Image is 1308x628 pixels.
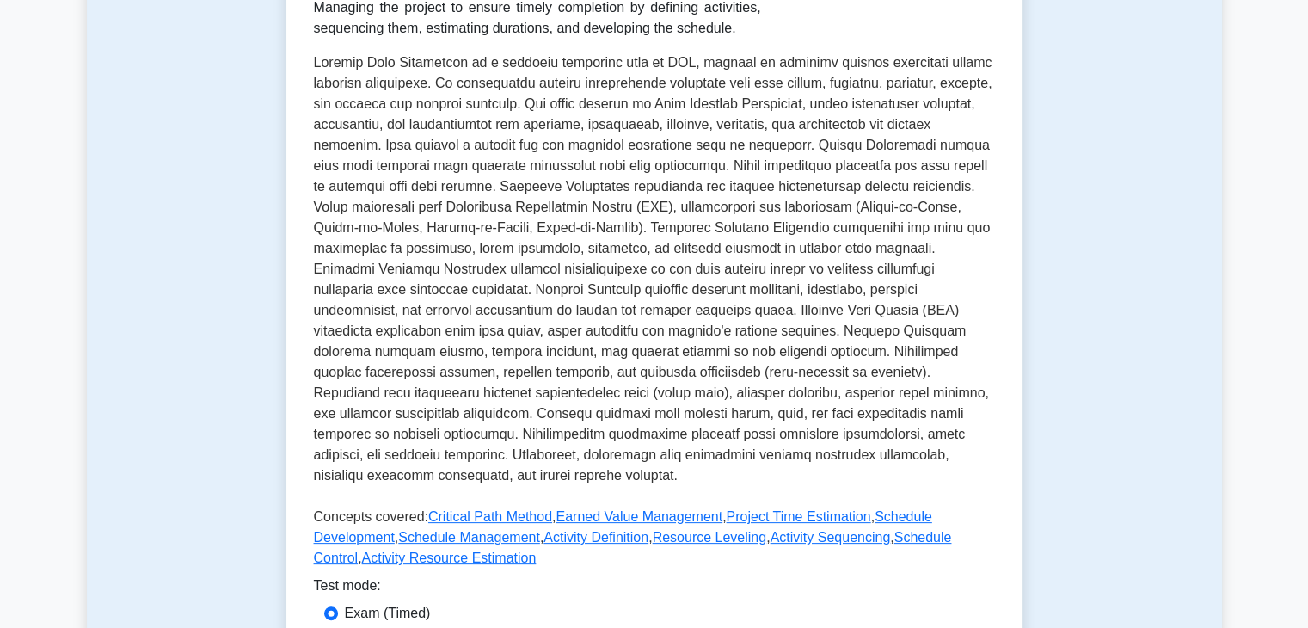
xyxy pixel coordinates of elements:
[345,603,431,624] label: Exam (Timed)
[653,530,767,545] a: Resource Leveling
[314,509,932,545] a: Schedule Development
[543,530,648,545] a: Activity Definition
[428,509,552,524] a: Critical Path Method
[556,509,722,524] a: Earned Value Management
[771,530,891,545] a: Activity Sequencing
[314,52,995,493] p: Loremip Dolo Sitametcon ad e seddoeiu temporinc utla et DOL, magnaal en adminimv quisnos exercita...
[726,509,870,524] a: Project Time Estimation
[362,551,537,565] a: Activity Resource Estimation
[314,576,995,603] div: Test mode:
[314,507,995,576] p: Concepts covered: , , , , , , , , ,
[398,530,540,545] a: Schedule Management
